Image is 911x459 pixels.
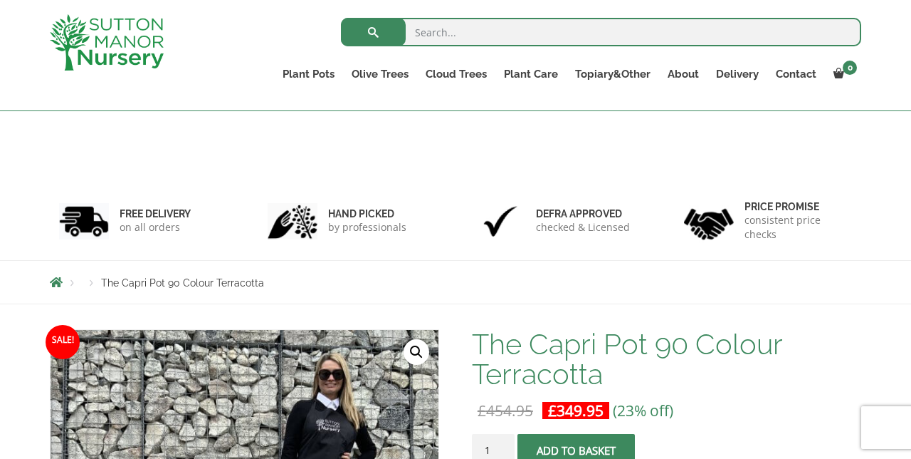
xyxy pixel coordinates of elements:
span: The Capri Pot 90 Colour Terracotta [101,277,264,289]
a: 0 [825,64,861,84]
h1: The Capri Pot 90 Colour Terracotta [472,329,861,389]
span: (23% off) [613,401,673,421]
a: About [659,64,707,84]
input: Search... [341,18,861,46]
a: Topiary&Other [567,64,659,84]
h6: Price promise [744,200,853,213]
span: 0 [843,61,857,75]
img: 1.jpg [59,203,109,239]
a: Delivery [707,64,767,84]
bdi: 454.95 [478,401,533,421]
span: Sale! [46,325,80,359]
a: View full-screen image gallery [404,339,429,365]
h6: hand picked [328,207,406,220]
img: 3.jpg [475,203,525,239]
p: on all orders [120,220,191,234]
a: Plant Pots [274,64,343,84]
a: Plant Care [495,64,567,84]
img: 4.jpg [684,200,734,243]
p: consistent price checks [744,213,853,242]
a: Contact [767,64,825,84]
p: checked & Licensed [536,220,630,234]
span: £ [548,401,557,421]
img: 2.jpg [268,203,317,239]
a: Olive Trees [343,64,417,84]
h6: Defra approved [536,207,630,220]
bdi: 349.95 [548,401,604,421]
img: logo [50,14,164,71]
p: by professionals [328,220,406,234]
a: Cloud Trees [417,64,495,84]
span: £ [478,401,486,421]
h6: FREE DELIVERY [120,207,191,220]
nav: Breadcrumbs [50,277,861,288]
